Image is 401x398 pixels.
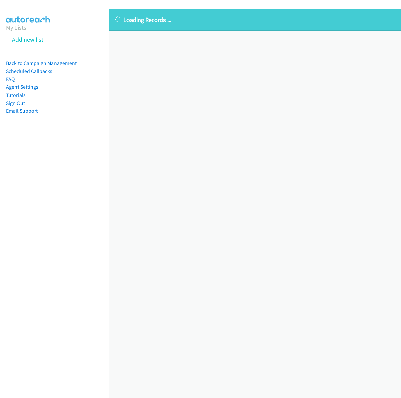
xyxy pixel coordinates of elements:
a: Add new list [12,36,43,43]
a: FAQ [6,76,15,82]
a: Sign Out [6,100,25,106]
a: Agent Settings [6,84,38,90]
a: My Lists [6,24,26,31]
a: Tutorials [6,92,26,98]
a: Email Support [6,108,38,114]
a: Scheduled Callbacks [6,68,52,74]
p: Loading Records ... [115,15,395,24]
a: Back to Campaign Management [6,60,77,66]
